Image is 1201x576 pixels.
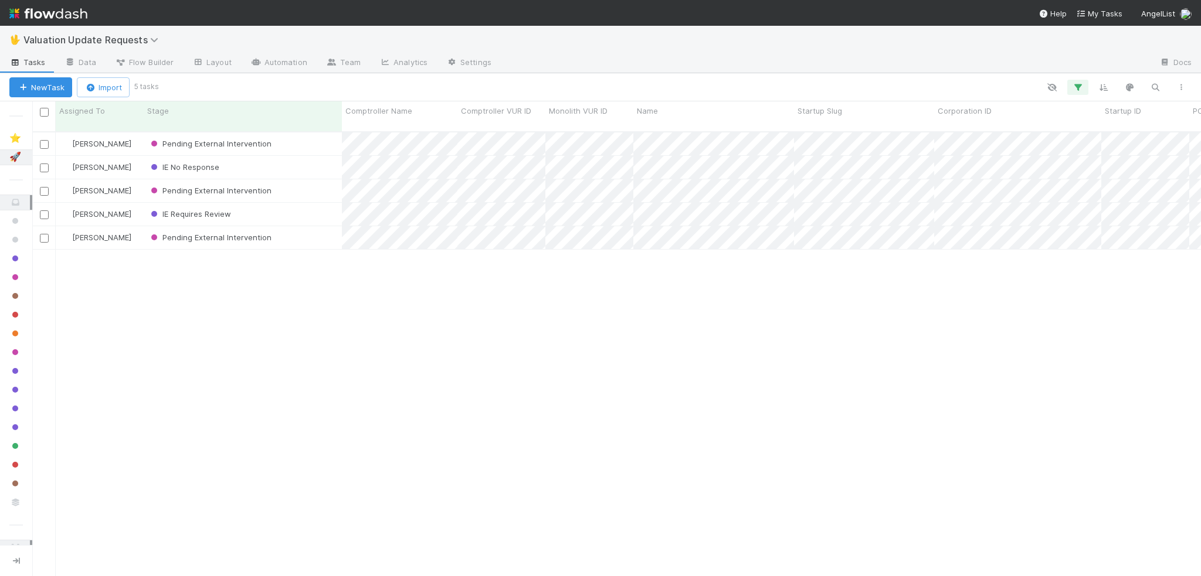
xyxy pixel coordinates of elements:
span: Valuation Update Requests [23,34,164,46]
a: Settings [437,54,501,73]
a: Docs [1150,54,1201,73]
span: Stage [147,105,169,117]
button: Import [77,77,130,97]
input: Toggle Row Selected [40,234,49,243]
span: 🚀 [9,152,21,162]
span: ⭐ [9,133,21,143]
div: Pending External Intervention [148,138,272,149]
span: Pending External Intervention [148,233,272,242]
div: [PERSON_NAME] [60,208,131,220]
div: IE No Response [148,161,219,173]
img: avatar_e5ec2f5b-afc7-4357-8cf1-2139873d70b1.png [61,233,70,242]
div: [PERSON_NAME] [60,185,131,196]
div: [PERSON_NAME] [60,231,131,243]
span: 🖖 [9,35,21,45]
input: Toggle Row Selected [40,187,49,196]
span: Tasks [9,56,46,68]
button: NewTask [9,77,72,97]
a: Analytics [370,54,437,73]
img: avatar_e5ec2f5b-afc7-4357-8cf1-2139873d70b1.png [61,139,70,148]
span: [PERSON_NAME] [72,186,131,195]
img: avatar_e5ec2f5b-afc7-4357-8cf1-2139873d70b1.png [61,162,70,172]
span: Flow Builder [115,56,174,68]
a: My Tasks [1076,8,1122,19]
div: Pending External Intervention [148,231,272,243]
input: Toggle All Rows Selected [40,108,49,117]
div: [PERSON_NAME] [60,161,131,173]
span: Corporation ID [938,105,992,117]
a: Automation [241,54,317,73]
span: Monolith VUR ID [549,105,608,117]
span: Startup Slug [798,105,842,117]
div: [PERSON_NAME] [60,138,131,149]
span: AngelList [1141,9,1175,18]
span: My Tasks [1076,9,1122,18]
span: [PERSON_NAME] [72,162,131,172]
div: Help [1039,8,1067,19]
a: Layout [183,54,241,73]
a: Data [55,54,106,73]
div: IE Requires Review [148,208,231,220]
span: Name [637,105,658,117]
input: Toggle Row Selected [40,163,49,172]
img: avatar_e5ec2f5b-afc7-4357-8cf1-2139873d70b1.png [61,186,70,195]
a: Flow Builder [106,54,183,73]
span: IE No Response [148,162,219,172]
a: Team [317,54,370,73]
span: [PERSON_NAME] [72,209,131,219]
span: Startup ID [1105,105,1141,117]
span: IE Requires Review [148,209,231,219]
div: Pending External Intervention [148,185,272,196]
small: 5 tasks [134,81,159,92]
img: logo-inverted-e16ddd16eac7371096b0.svg [9,4,87,23]
img: avatar_e5ec2f5b-afc7-4357-8cf1-2139873d70b1.png [1180,8,1192,20]
span: [PERSON_NAME] [72,139,131,148]
span: Pending External Intervention [148,186,272,195]
input: Toggle Row Selected [40,140,49,149]
img: avatar_e5ec2f5b-afc7-4357-8cf1-2139873d70b1.png [61,209,70,219]
input: Toggle Row Selected [40,210,49,219]
span: [PERSON_NAME] [72,233,131,242]
span: Comptroller VUR ID [461,105,531,117]
span: Comptroller Name [345,105,412,117]
span: Pending External Intervention [148,139,272,148]
span: Assigned To [59,105,105,117]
